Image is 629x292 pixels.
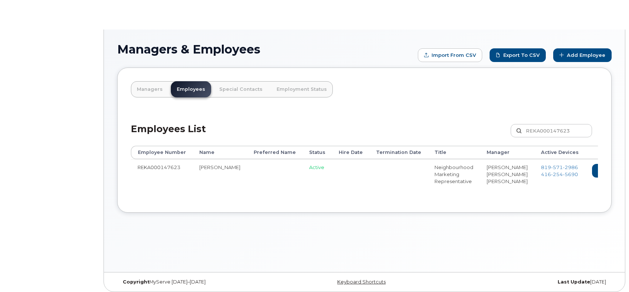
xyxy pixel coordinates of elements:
th: Active Devices [534,146,585,159]
h2: Employees List [131,124,206,146]
a: Export to CSV [490,48,546,62]
span: 819 [541,164,578,170]
li: [PERSON_NAME] [487,164,528,171]
a: 4162545690 [541,171,578,177]
a: Edit [592,164,620,178]
th: Termination Date [369,146,428,159]
li: [PERSON_NAME] [487,178,528,185]
li: [PERSON_NAME] [487,171,528,178]
div: [DATE] [447,279,612,285]
th: Hire Date [332,146,369,159]
span: 254 [551,171,563,177]
th: Name [193,146,247,159]
span: 571 [551,164,563,170]
a: Employees [171,81,211,97]
th: Preferred Name [247,146,302,159]
strong: Copyright [123,279,149,285]
th: Title [428,146,480,159]
span: 2986 [563,164,578,170]
td: Neighbourhood Marketing Representative [428,159,480,192]
a: Employment Status [271,81,333,97]
strong: Last Update [558,279,590,285]
a: Managers [131,81,169,97]
a: Add Employee [553,48,612,62]
a: 8195712986 [541,164,578,170]
th: Status [302,146,332,159]
span: Active [309,164,324,170]
a: Special Contacts [213,81,268,97]
span: 416 [541,171,578,177]
span: 5690 [563,171,578,177]
form: Import from CSV [418,48,482,62]
th: Employee Number [131,146,193,159]
th: Manager [480,146,534,159]
div: MyServe [DATE]–[DATE] [117,279,282,285]
a: Keyboard Shortcuts [337,279,386,285]
td: REKA000147623 [131,159,193,192]
h1: Managers & Employees [117,43,414,56]
td: [PERSON_NAME] [193,159,247,192]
